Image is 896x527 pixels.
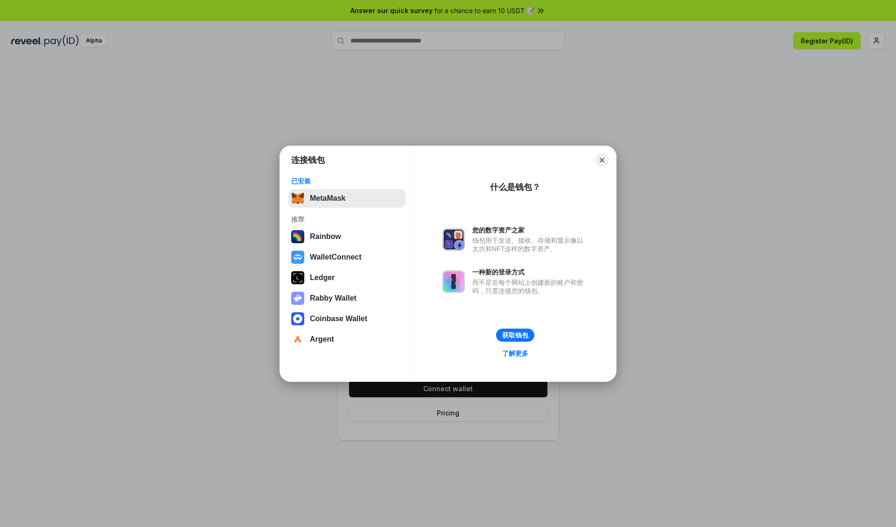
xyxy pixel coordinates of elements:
[291,312,304,325] img: svg+xml,%3Csvg%20width%3D%2228%22%20height%3D%2228%22%20viewBox%3D%220%200%2028%2028%22%20fill%3D...
[595,154,609,167] button: Close
[310,294,357,302] div: Rabby Wallet
[288,289,406,308] button: Rabby Wallet
[472,278,588,295] div: 而不是在每个网站上创建新的账户和密码，只需连接您的钱包。
[291,155,325,166] h1: 连接钱包
[497,347,534,359] a: 了解更多
[288,330,406,349] button: Argent
[310,232,341,241] div: Rainbow
[496,329,534,342] button: 获取钱包
[291,192,304,205] img: svg+xml,%3Csvg%20fill%3D%22none%22%20height%3D%2233%22%20viewBox%3D%220%200%2035%2033%22%20width%...
[472,236,588,253] div: 钱包用于发送、接收、存储和显示像以太坊和NFT这样的数字资产。
[490,182,540,193] div: 什么是钱包？
[310,315,367,323] div: Coinbase Wallet
[288,309,406,328] button: Coinbase Wallet
[291,292,304,305] img: svg+xml,%3Csvg%20xmlns%3D%22http%3A%2F%2Fwww.w3.org%2F2000%2Fsvg%22%20fill%3D%22none%22%20viewBox...
[288,248,406,267] button: WalletConnect
[291,271,304,284] img: svg+xml,%3Csvg%20xmlns%3D%22http%3A%2F%2Fwww.w3.org%2F2000%2Fsvg%22%20width%3D%2228%22%20height%3...
[310,253,362,261] div: WalletConnect
[502,331,528,339] div: 获取钱包
[288,268,406,287] button: Ledger
[291,230,304,243] img: svg+xml,%3Csvg%20width%3D%22120%22%20height%3D%22120%22%20viewBox%3D%220%200%20120%20120%22%20fil...
[291,177,403,185] div: 已安装
[442,270,465,293] img: svg+xml,%3Csvg%20xmlns%3D%22http%3A%2F%2Fwww.w3.org%2F2000%2Fsvg%22%20fill%3D%22none%22%20viewBox...
[291,251,304,264] img: svg+xml,%3Csvg%20width%3D%2228%22%20height%3D%2228%22%20viewBox%3D%220%200%2028%2028%22%20fill%3D...
[310,194,345,203] div: MetaMask
[502,349,528,358] div: 了解更多
[442,228,465,251] img: svg+xml,%3Csvg%20xmlns%3D%22http%3A%2F%2Fwww.w3.org%2F2000%2Fsvg%22%20fill%3D%22none%22%20viewBox...
[472,226,588,234] div: 您的数字资产之家
[288,227,406,246] button: Rainbow
[472,268,588,276] div: 一种新的登录方式
[291,333,304,346] img: svg+xml,%3Csvg%20width%3D%2228%22%20height%3D%2228%22%20viewBox%3D%220%200%2028%2028%22%20fill%3D...
[291,215,403,224] div: 推荐
[310,335,334,344] div: Argent
[288,189,406,208] button: MetaMask
[310,274,335,282] div: Ledger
